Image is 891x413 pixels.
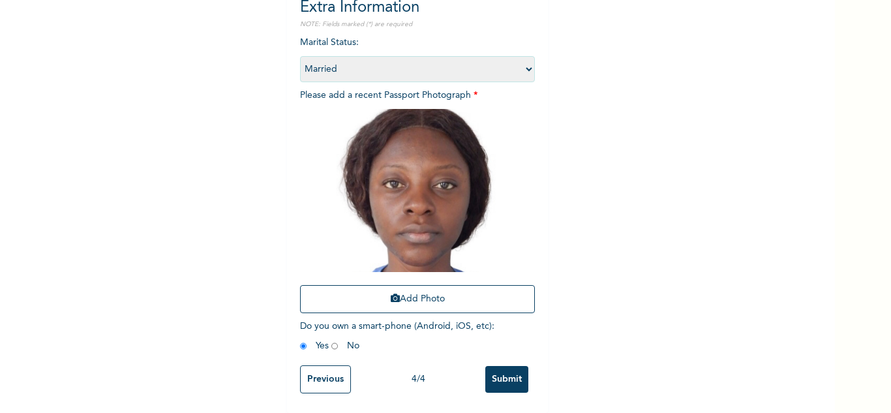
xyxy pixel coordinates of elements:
div: 4 / 4 [351,373,485,386]
span: Marital Status : [300,38,535,74]
input: Submit [485,366,528,393]
p: NOTE: Fields marked (*) are required [300,20,535,29]
button: Add Photo [300,285,535,313]
span: Do you own a smart-phone (Android, iOS, etc) : Yes No [300,322,494,350]
span: Please add a recent Passport Photograph [300,91,535,320]
img: Crop [336,109,499,272]
input: Previous [300,365,351,393]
